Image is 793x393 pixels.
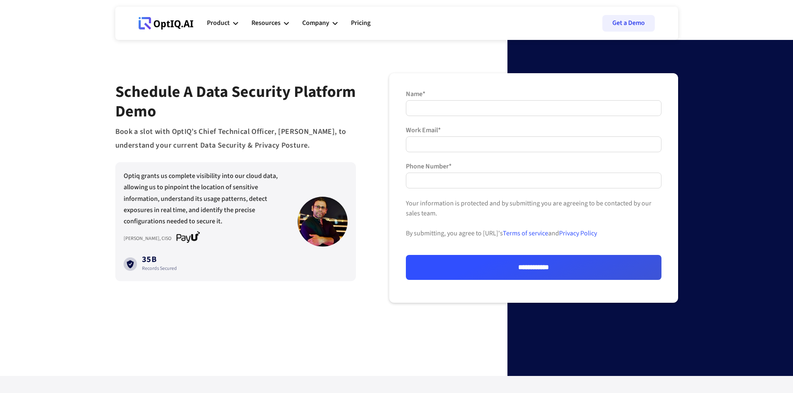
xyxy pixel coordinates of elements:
[406,90,661,280] form: Form 2
[559,229,597,238] a: Privacy Policy
[406,126,661,134] label: Work Email*
[503,229,548,238] a: Terms of service
[302,11,338,36] div: Company
[406,198,661,255] div: Your information is protected and by submitting you are agreeing to be contacted by our sales tea...
[142,255,177,264] div: 35B
[124,171,289,231] div: Optiq grants us complete visibility into our cloud data, allowing us to pinpoint the location of ...
[351,11,370,36] a: Pricing
[251,17,281,29] div: Resources
[302,17,329,29] div: Company
[115,125,356,152] div: Book a slot with OptIQ’s Chief Technical Officer, [PERSON_NAME], to understand your current Data ...
[251,11,289,36] div: Resources
[406,90,661,98] label: Name*
[207,17,230,29] div: Product
[207,11,238,36] div: Product
[124,235,176,243] div: [PERSON_NAME], CISO
[406,162,661,171] label: Phone Number*
[602,15,655,32] a: Get a Demo
[142,264,177,273] div: Records Secured
[139,11,194,36] a: Webflow Homepage
[115,81,356,123] span: Schedule a data Security platform Demo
